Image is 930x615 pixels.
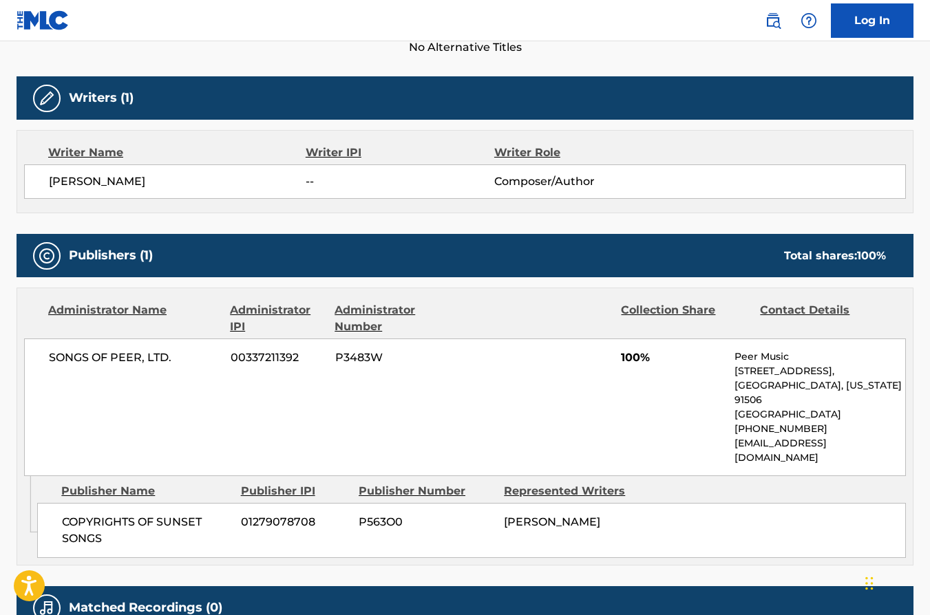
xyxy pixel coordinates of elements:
[759,7,787,34] a: Public Search
[735,422,905,436] p: [PHONE_NUMBER]
[494,173,666,190] span: Composer/Author
[48,302,220,335] div: Administrator Name
[39,90,55,107] img: Writers
[359,514,494,530] span: P563O0
[760,302,889,335] div: Contact Details
[49,349,220,366] span: SONGS OF PEER, LTD.
[359,483,494,499] div: Publisher Number
[784,248,886,264] div: Total shares:
[335,349,464,366] span: P3483W
[306,173,494,190] span: --
[735,364,905,378] p: [STREET_ADDRESS],
[49,173,306,190] span: [PERSON_NAME]
[831,3,913,38] a: Log In
[865,563,874,604] div: Drag
[230,302,324,335] div: Administrator IPI
[17,10,70,30] img: MLC Logo
[861,549,930,615] iframe: Chat Widget
[801,12,817,29] img: help
[241,483,348,499] div: Publisher IPI
[39,248,55,264] img: Publishers
[504,515,600,528] span: [PERSON_NAME]
[621,302,750,335] div: Collection Share
[765,12,781,29] img: search
[306,144,494,161] div: Writer IPI
[621,349,723,366] span: 100%
[735,407,905,422] p: [GEOGRAPHIC_DATA]
[241,514,348,530] span: 01279078708
[69,248,153,263] h5: Publishers (1)
[61,483,230,499] div: Publisher Name
[735,436,905,465] p: [EMAIL_ADDRESS][DOMAIN_NAME]
[494,144,666,161] div: Writer Role
[504,483,639,499] div: Represented Writers
[735,378,905,407] p: [GEOGRAPHIC_DATA], [US_STATE] 91506
[231,349,325,366] span: 00337211392
[17,39,913,56] span: No Alternative Titles
[48,144,306,161] div: Writer Name
[735,349,905,364] p: Peer Music
[857,249,886,262] span: 100 %
[335,302,463,335] div: Administrator Number
[62,514,231,547] span: COPYRIGHTS OF SUNSET SONGS
[69,90,134,106] h5: Writers (1)
[795,7,823,34] div: Help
